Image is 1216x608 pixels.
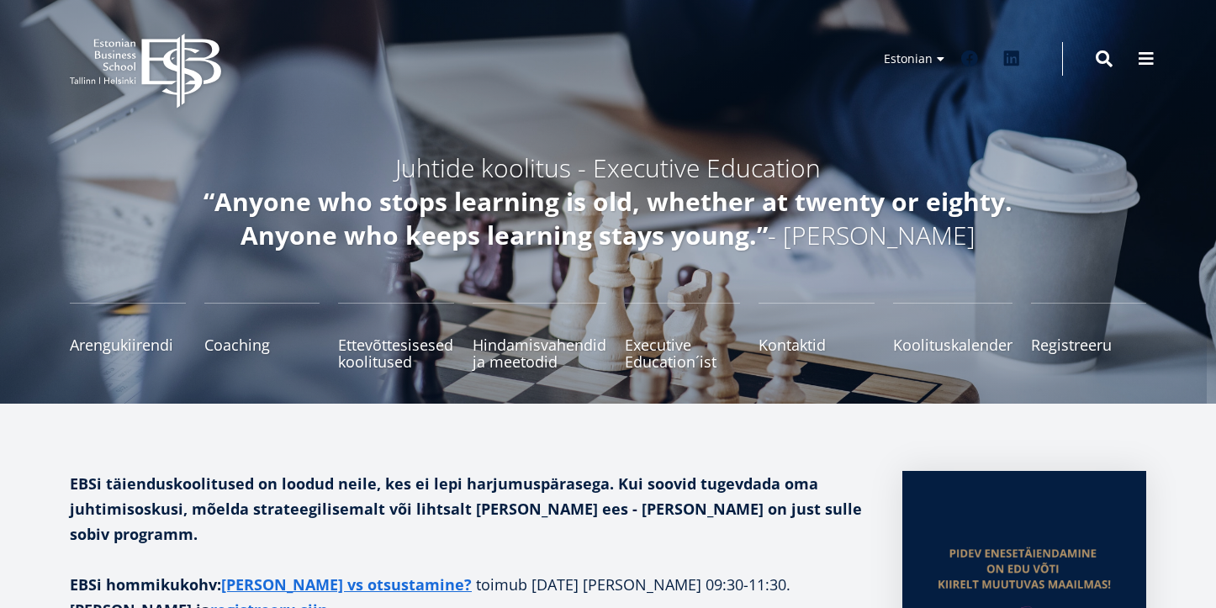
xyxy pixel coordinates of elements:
[204,336,320,353] span: Coaching
[70,303,186,370] a: Arengukiirendi
[204,303,320,370] a: Coaching
[70,473,862,544] strong: EBSi täienduskoolitused on loodud neile, kes ei lepi harjumuspärasega. Kui soovid tugevdada oma j...
[162,151,1054,185] h5: Juhtide koolitus - Executive Education
[70,336,186,353] span: Arengukiirendi
[221,572,472,597] a: [PERSON_NAME] vs otsustamine?
[759,303,875,370] a: Kontaktid
[953,42,986,76] a: Facebook
[70,574,476,595] strong: EBSi hommikukohv:
[1031,303,1147,370] a: Registreeru
[995,42,1028,76] a: Linkedin
[338,303,454,370] a: Ettevõttesisesed koolitused
[1031,336,1147,353] span: Registreeru
[625,336,741,370] span: Executive Education´ist
[759,336,875,353] span: Kontaktid
[473,303,606,370] a: Hindamisvahendid ja meetodid
[162,185,1054,252] h5: - [PERSON_NAME]
[893,303,1012,370] a: Koolituskalender
[204,184,1012,252] em: “Anyone who stops learning is old, whether at twenty or eighty. Anyone who keeps learning stays y...
[625,303,741,370] a: Executive Education´ist
[473,336,606,370] span: Hindamisvahendid ja meetodid
[338,336,454,370] span: Ettevõttesisesed koolitused
[893,336,1012,353] span: Koolituskalender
